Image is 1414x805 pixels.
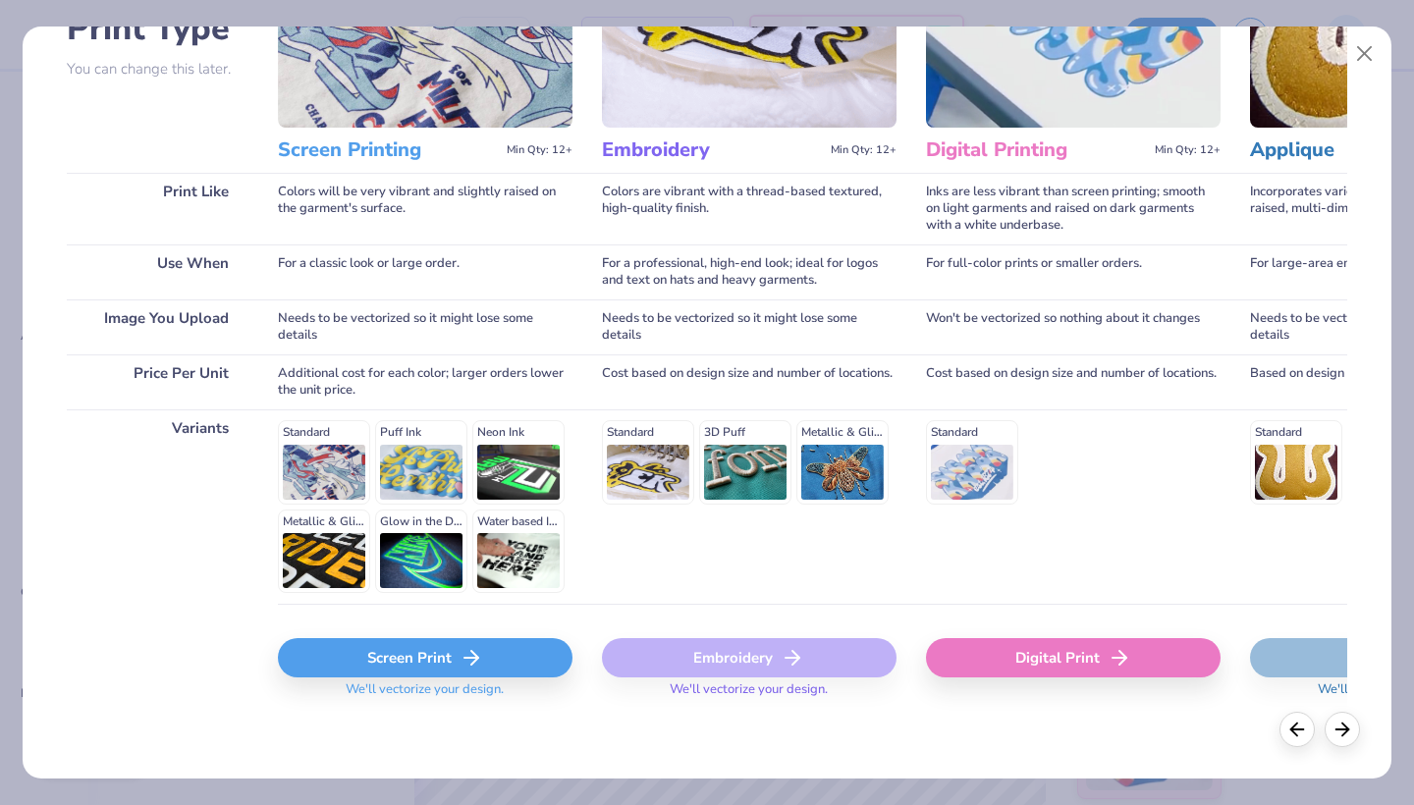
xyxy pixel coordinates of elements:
[602,244,897,299] div: For a professional, high-end look; ideal for logos and text on hats and heavy garments.
[926,173,1221,244] div: Inks are less vibrant than screen printing; smooth on light garments and raised on dark garments ...
[338,681,512,710] span: We'll vectorize your design.
[602,137,823,163] h3: Embroidery
[278,244,572,299] div: For a classic look or large order.
[926,354,1221,409] div: Cost based on design size and number of locations.
[926,299,1221,354] div: Won't be vectorized so nothing about it changes
[507,143,572,157] span: Min Qty: 12+
[926,638,1221,677] div: Digital Print
[1155,143,1221,157] span: Min Qty: 12+
[1346,35,1384,73] button: Close
[67,409,248,604] div: Variants
[67,244,248,299] div: Use When
[67,354,248,409] div: Price Per Unit
[278,137,499,163] h3: Screen Printing
[602,638,897,677] div: Embroidery
[67,299,248,354] div: Image You Upload
[926,137,1147,163] h3: Digital Printing
[662,681,836,710] span: We'll vectorize your design.
[278,299,572,354] div: Needs to be vectorized so it might lose some details
[278,638,572,677] div: Screen Print
[602,299,897,354] div: Needs to be vectorized so it might lose some details
[602,173,897,244] div: Colors are vibrant with a thread-based textured, high-quality finish.
[602,354,897,409] div: Cost based on design size and number of locations.
[67,61,248,78] p: You can change this later.
[67,173,248,244] div: Print Like
[831,143,897,157] span: Min Qty: 12+
[278,173,572,244] div: Colors will be very vibrant and slightly raised on the garment's surface.
[278,354,572,409] div: Additional cost for each color; larger orders lower the unit price.
[926,244,1221,299] div: For full-color prints or smaller orders.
